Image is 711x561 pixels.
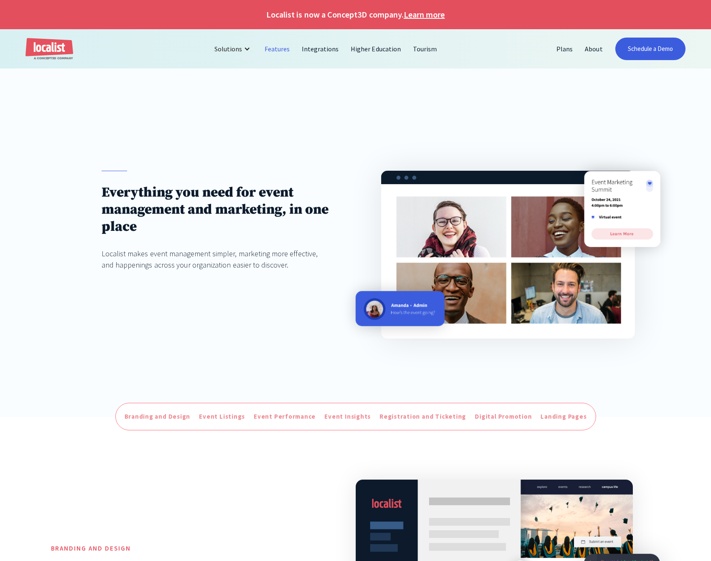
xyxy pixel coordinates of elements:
[102,248,330,270] div: Localist makes event management simpler, marketing more effective, and happenings across your org...
[324,412,371,422] div: Event Insights
[615,38,686,60] a: Schedule a Demo
[122,410,193,424] a: Branding and Design
[51,544,330,553] h5: Branding and Design
[540,412,586,422] div: Landing Pages
[475,412,532,422] div: Digital Promotion
[345,39,407,59] a: Higher Education
[550,39,579,59] a: Plans
[102,184,330,235] h1: Everything you need for event management and marketing, in one place
[579,39,609,59] a: About
[208,39,259,59] div: Solutions
[252,410,318,424] a: Event Performance
[25,38,73,60] a: home
[380,412,466,422] div: Registration and Ticketing
[197,410,247,424] a: Event Listings
[322,410,373,424] a: Event Insights
[296,39,345,59] a: Integrations
[377,410,468,424] a: Registration and Ticketing
[473,410,534,424] a: Digital Promotion
[407,39,443,59] a: Tourism
[404,8,445,21] a: Learn more
[254,412,316,422] div: Event Performance
[214,44,242,54] div: Solutions
[538,410,589,424] a: Landing Pages
[125,412,191,422] div: Branding and Design
[199,412,245,422] div: Event Listings
[259,39,296,59] a: Features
